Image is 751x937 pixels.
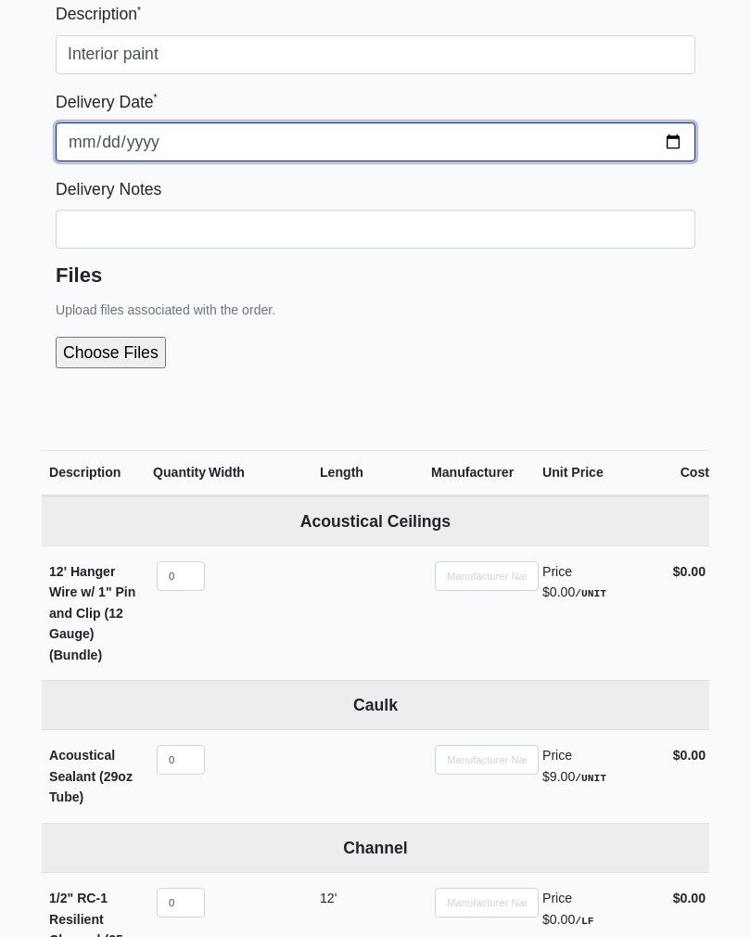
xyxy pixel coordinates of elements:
b: Acoustical Ceilings [300,512,451,531]
span: Description [49,465,121,480]
strong: 12' Hanger Wire w/ 1" Pin and Clip (12 Gauge) (Bundle) [49,564,135,662]
th: Cost [654,450,709,496]
th: Unit Price [542,450,654,496]
small: Upload files associated with the order. [56,302,275,317]
strong: $0.00 [673,748,706,763]
h5: Files [56,263,695,288]
label: Delivery Notes [56,176,161,202]
div: Price [542,561,654,583]
input: quantity [157,888,205,918]
input: Search [435,745,539,775]
b: Caulk [353,696,398,714]
label: Delivery Date [56,89,158,115]
input: mm-dd-yyyy [56,122,695,161]
div: $0.00 [542,561,654,603]
input: quantity [157,561,205,591]
input: quantity [157,745,205,775]
strong: /UNIT [575,588,606,599]
input: Choose Files [56,337,364,368]
input: Search [435,561,539,591]
th: Length [320,450,431,496]
strong: /UNIT [575,773,606,784]
div: $9.00 [542,745,654,787]
strong: $0.00 [673,564,706,579]
strong: $0.00 [673,891,706,905]
input: Search [435,888,539,918]
div: Price [542,888,654,909]
strong: /LF [575,916,593,927]
div: Price [542,745,654,766]
th: Manufacturer [431,450,542,496]
b: Channel [343,839,407,857]
div: $0.00 [542,888,654,930]
th: Width [209,450,320,496]
label: Description [56,1,141,27]
strong: Acoustical Sealant (29oz Tube) [49,748,133,804]
th: Quantity [153,450,209,496]
span: 12' [320,891,337,905]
